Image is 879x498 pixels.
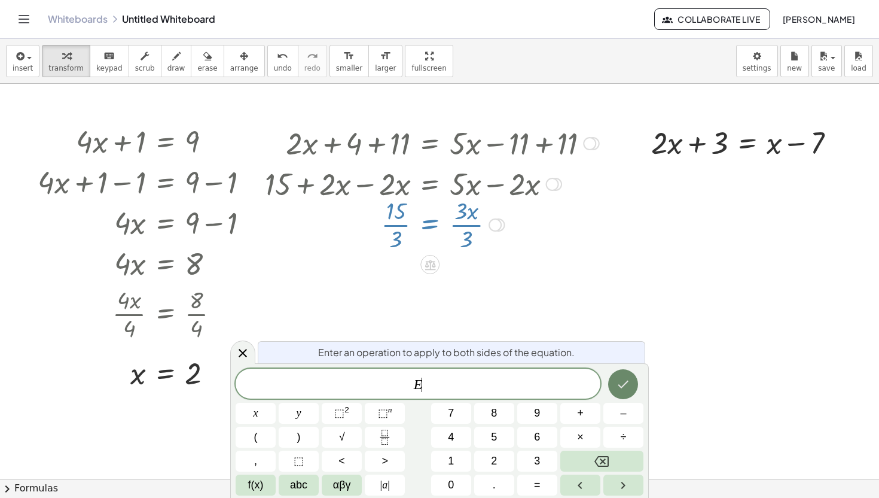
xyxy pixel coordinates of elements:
[654,8,770,30] button: Collaborate Live
[277,49,288,63] i: undo
[381,453,388,469] span: >
[420,255,439,274] div: Apply the same math to both sides of the equation
[254,429,258,445] span: (
[603,475,643,496] button: Right arrow
[279,475,319,496] button: Alphabet
[344,405,349,414] sup: 2
[474,403,514,424] button: 8
[224,45,265,77] button: arrange
[343,49,355,63] i: format_size
[620,405,626,421] span: –
[603,403,643,424] button: Minus
[322,475,362,496] button: Greek alphabet
[297,405,301,421] span: y
[388,405,392,414] sup: n
[431,427,471,448] button: 4
[380,49,391,63] i: format_size
[14,10,33,29] button: Toggle navigation
[236,427,276,448] button: (
[491,429,497,445] span: 5
[411,64,446,72] span: fullscreen
[560,403,600,424] button: Plus
[329,45,369,77] button: format_sizesmaller
[517,427,557,448] button: 6
[230,64,258,72] span: arrange
[534,429,540,445] span: 6
[431,451,471,472] button: 1
[297,429,301,445] span: )
[48,64,84,72] span: transform
[818,64,835,72] span: save
[378,407,388,419] span: ⬚
[13,64,33,72] span: insert
[236,451,276,472] button: ,
[322,427,362,448] button: Square root
[491,453,497,469] span: 2
[560,427,600,448] button: Times
[298,45,327,77] button: redoredo
[577,405,584,421] span: +
[448,405,454,421] span: 7
[773,8,865,30] button: [PERSON_NAME]
[103,49,115,63] i: keyboard
[448,429,454,445] span: 4
[431,403,471,424] button: 7
[339,429,345,445] span: √
[743,64,771,72] span: settings
[577,429,584,445] span: ×
[338,453,345,469] span: <
[334,407,344,419] span: ⬚
[279,403,319,424] button: y
[621,429,627,445] span: ÷
[534,453,540,469] span: 3
[736,45,778,77] button: settings
[474,451,514,472] button: 2
[42,45,90,77] button: transform
[236,475,276,496] button: Functions
[811,45,842,77] button: save
[560,475,600,496] button: Left arrow
[380,479,383,491] span: |
[368,45,402,77] button: format_sizelarger
[333,477,351,493] span: αβγ
[405,45,453,77] button: fullscreen
[534,477,541,493] span: =
[322,451,362,472] button: Less than
[267,45,298,77] button: undoundo
[129,45,161,77] button: scrub
[517,403,557,424] button: 9
[197,64,217,72] span: erase
[851,64,866,72] span: load
[474,427,514,448] button: 5
[491,405,497,421] span: 8
[336,64,362,72] span: smaller
[279,427,319,448] button: )
[664,14,760,25] span: Collaborate Live
[431,475,471,496] button: 0
[375,64,396,72] span: larger
[6,45,39,77] button: insert
[560,451,643,472] button: Backspace
[254,405,258,421] span: x
[48,13,108,25] a: Whiteboards
[787,64,802,72] span: new
[608,369,638,399] button: Done
[96,64,123,72] span: keypad
[603,427,643,448] button: Divide
[365,475,405,496] button: Absolute value
[279,451,319,472] button: Placeholder
[493,477,496,493] span: .
[448,453,454,469] span: 1
[290,477,307,493] span: abc
[534,405,540,421] span: 9
[414,376,423,392] var: E
[304,64,321,72] span: redo
[387,479,390,491] span: |
[135,64,155,72] span: scrub
[236,403,276,424] button: x
[254,453,257,469] span: ,
[365,451,405,472] button: Greater than
[380,477,390,493] span: a
[318,345,575,360] span: Enter an operation to apply to both sides of the equation.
